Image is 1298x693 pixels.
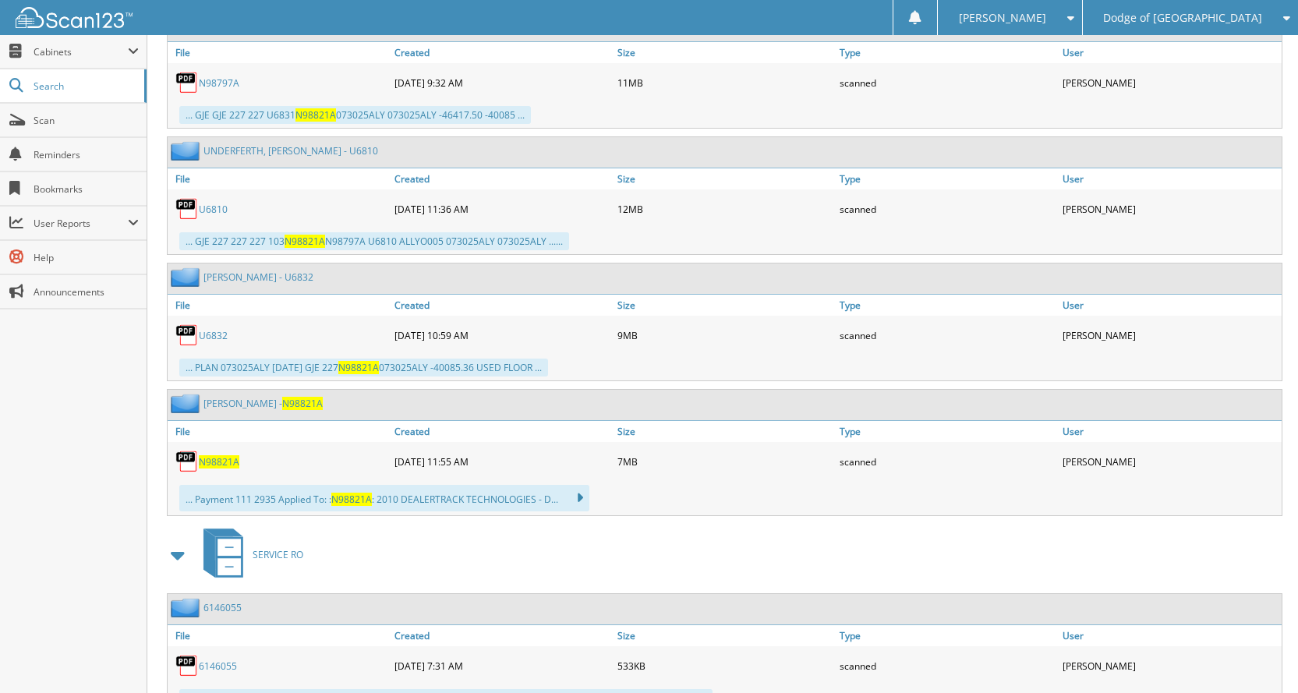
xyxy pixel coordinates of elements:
[171,267,203,287] img: folder2.png
[391,625,614,646] a: Created
[168,295,391,316] a: File
[34,114,139,127] span: Scan
[16,7,133,28] img: scan123-logo-white.svg
[168,625,391,646] a: File
[34,80,136,93] span: Search
[203,397,323,410] a: [PERSON_NAME] -N98821A
[391,320,614,351] div: [DATE] 10:59 AM
[282,397,323,410] span: N98821A
[614,295,836,316] a: Size
[391,446,614,477] div: [DATE] 11:55 AM
[179,359,548,377] div: ... PLAN 073025ALY [DATE] GJE 227 073025ALY -40085.36 USED FLOOR ...
[1059,67,1282,98] div: [PERSON_NAME]
[1059,295,1282,316] a: User
[614,320,836,351] div: 9MB
[168,168,391,189] a: File
[1103,13,1262,23] span: Dodge of [GEOGRAPHIC_DATA]
[34,217,128,230] span: User Reports
[34,285,139,299] span: Announcements
[203,270,313,284] a: [PERSON_NAME] - U6832
[391,650,614,681] div: [DATE] 7:31 AM
[34,251,139,264] span: Help
[168,42,391,63] a: File
[959,13,1046,23] span: [PERSON_NAME]
[331,493,372,506] span: N98821A
[614,650,836,681] div: 533KB
[168,421,391,442] a: File
[391,421,614,442] a: Created
[199,455,239,468] a: N98821A
[175,71,199,94] img: PDF.png
[836,446,1059,477] div: scanned
[34,182,139,196] span: Bookmarks
[391,67,614,98] div: [DATE] 9:32 AM
[1059,168,1282,189] a: User
[836,193,1059,225] div: scanned
[199,76,239,90] a: N98797A
[179,106,531,124] div: ... GJE GJE 227 227 U6831 073025ALY 073025ALY -46417.50 -40085 ...
[171,598,203,617] img: folder2.png
[194,524,303,585] a: SERVICE RO
[1059,446,1282,477] div: [PERSON_NAME]
[614,168,836,189] a: Size
[391,168,614,189] a: Created
[175,654,199,677] img: PDF.png
[614,42,836,63] a: Size
[295,108,336,122] span: N98821A
[203,601,242,614] a: 6146055
[836,650,1059,681] div: scanned
[836,295,1059,316] a: Type
[1059,421,1282,442] a: User
[171,394,203,413] img: folder2.png
[171,141,203,161] img: folder2.png
[1059,650,1282,681] div: [PERSON_NAME]
[836,421,1059,442] a: Type
[1059,42,1282,63] a: User
[338,361,379,374] span: N98821A
[179,232,569,250] div: ... GJE 227 227 227 103 N98797A U6810 ALLYO005 073025ALY 073025ALY ......
[614,421,836,442] a: Size
[836,67,1059,98] div: scanned
[175,450,199,473] img: PDF.png
[391,42,614,63] a: Created
[199,659,237,673] a: 6146055
[836,168,1059,189] a: Type
[1059,625,1282,646] a: User
[836,320,1059,351] div: scanned
[836,42,1059,63] a: Type
[836,625,1059,646] a: Type
[34,148,139,161] span: Reminders
[253,548,303,561] span: SERVICE RO
[179,485,589,511] div: ... Payment 111 2935 Applied To: : : 2010 DEALERTRACK TECHNOLOGIES - D...
[175,324,199,347] img: PDF.png
[203,144,378,157] a: UNDERFERTH, [PERSON_NAME] - U6810
[1059,320,1282,351] div: [PERSON_NAME]
[614,446,836,477] div: 7MB
[614,67,836,98] div: 11MB
[614,193,836,225] div: 12MB
[34,45,128,58] span: Cabinets
[199,329,228,342] a: U6832
[285,235,325,248] span: N98821A
[614,625,836,646] a: Size
[1059,193,1282,225] div: [PERSON_NAME]
[391,193,614,225] div: [DATE] 11:36 AM
[391,295,614,316] a: Created
[175,197,199,221] img: PDF.png
[199,203,228,216] a: U6810
[1220,618,1298,693] iframe: Chat Widget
